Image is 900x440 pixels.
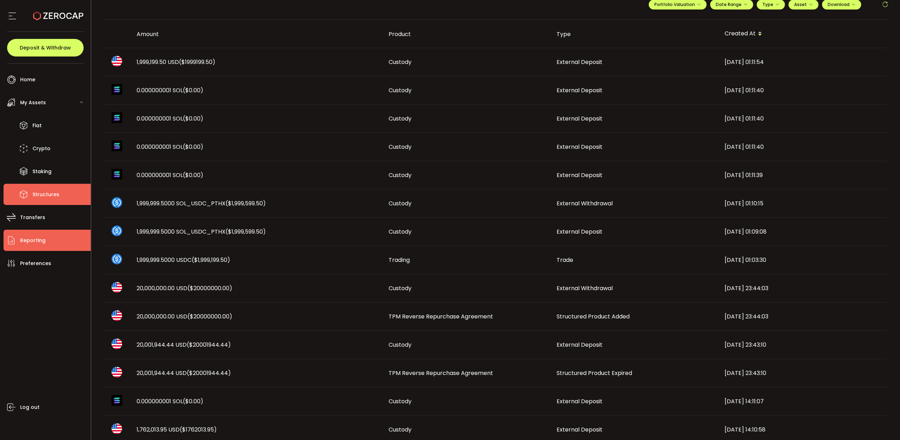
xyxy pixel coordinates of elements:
[112,310,122,321] img: usd_portfolio.svg
[383,30,551,38] div: Product
[557,228,602,236] span: External Deposit
[389,256,410,264] span: Trading
[187,369,231,377] span: ($20001944.44)
[557,426,602,434] span: External Deposit
[137,171,203,179] span: 0.000000001 SOL
[183,143,203,151] span: ($0.00)
[865,406,900,440] iframe: Chat Widget
[719,228,887,236] div: [DATE] 01:09:08
[551,30,719,38] div: Type
[389,228,412,236] span: Custody
[719,312,887,321] div: [DATE] 23:44:03
[137,341,231,349] span: 20,001,944.44 USD
[137,228,266,236] span: 1,999,999.5000 SOL_USDC_PTHX
[131,30,383,38] div: Amount
[112,225,122,236] img: sol_usdc_pthx_portfolio.png
[137,86,203,94] span: 0.000000001 SOL
[20,98,46,108] span: My Assets
[389,397,412,405] span: Custody
[183,397,203,405] span: ($0.00)
[20,235,46,246] span: Reporting
[557,86,602,94] span: External Deposit
[226,228,266,236] span: ($1,999,599.50)
[557,397,602,405] span: External Deposit
[112,367,122,377] img: usd_portfolio.svg
[112,395,122,406] img: sol_portfolio.png
[112,169,122,180] img: sol_portfolio.png
[389,426,412,434] span: Custody
[762,1,779,7] span: Type
[179,58,215,66] span: ($1999199.50)
[32,166,52,177] span: Staking
[112,84,122,95] img: sol_portfolio.png
[137,143,203,151] span: 0.000000001 SOL
[32,121,42,131] span: Fiat
[112,339,122,349] img: usd_portfolio.svg
[137,284,232,292] span: 20,000,000.00 USD
[719,369,887,377] div: [DATE] 23:43:10
[137,199,266,207] span: 1,999,999.5000 SOL_USDC_PTHX
[112,423,122,434] img: usd_portfolio.svg
[137,58,215,66] span: 1,999,199.50 USD
[557,171,602,179] span: External Deposit
[32,143,50,154] span: Crypto
[719,86,887,94] div: [DATE] 01:11:40
[557,369,632,377] span: Structured Product Expired
[716,1,748,7] span: Date Range
[183,171,203,179] span: ($0.00)
[719,58,887,66] div: [DATE] 01:11:54
[719,171,887,179] div: [DATE] 01:11:39
[187,312,232,321] span: ($20000000.00)
[112,112,122,123] img: sol_portfolio.png
[137,397,203,405] span: 0.000000001 SOL
[137,369,231,377] span: 20,001,944.44 USD
[389,199,412,207] span: Custody
[389,369,493,377] span: TPM Reverse Repurchase Agreement
[20,258,51,269] span: Preferences
[192,256,230,264] span: ($1,999,199.50)
[557,312,630,321] span: Structured Product Added
[557,143,602,151] span: External Deposit
[112,282,122,293] img: usd_portfolio.svg
[557,284,613,292] span: External Withdrawal
[32,189,59,200] span: Structures
[719,143,887,151] div: [DATE] 01:11:40
[20,212,45,223] span: Transfers
[112,254,122,264] img: usdc_portfolio.svg
[389,312,493,321] span: TPM Reverse Repurchase Agreement
[719,256,887,264] div: [DATE] 01:03:30
[112,141,122,151] img: sol_portfolio.png
[112,197,122,208] img: sol_usdc_pthx_portfolio.png
[557,199,613,207] span: External Withdrawal
[557,115,602,123] span: External Deposit
[112,56,122,66] img: usd_portfolio.svg
[719,341,887,349] div: [DATE] 23:43:10
[137,426,217,434] span: 1,762,013.95 USD
[137,115,203,123] span: 0.000000001 SOL
[719,426,887,434] div: [DATE] 14:10:58
[183,115,203,123] span: ($0.00)
[20,45,71,50] span: Deposit & Withdraw
[389,115,412,123] span: Custody
[183,86,203,94] span: ($0.00)
[719,199,887,207] div: [DATE] 01:10:15
[389,58,412,66] span: Custody
[389,284,412,292] span: Custody
[654,1,701,7] span: Portfolio Valuation
[719,284,887,292] div: [DATE] 23:44:03
[226,199,266,207] span: ($1,999,599.50)
[20,75,35,85] span: Home
[557,341,602,349] span: External Deposit
[389,86,412,94] span: Custody
[20,402,40,412] span: Log out
[137,312,232,321] span: 20,000,000.00 USD
[187,284,232,292] span: ($20000000.00)
[719,28,887,40] div: Created At
[137,256,230,264] span: 1,999,999.5000 USDC
[828,1,856,7] span: Download
[389,341,412,349] span: Custody
[389,143,412,151] span: Custody
[719,397,887,405] div: [DATE] 14:11:07
[389,171,412,179] span: Custody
